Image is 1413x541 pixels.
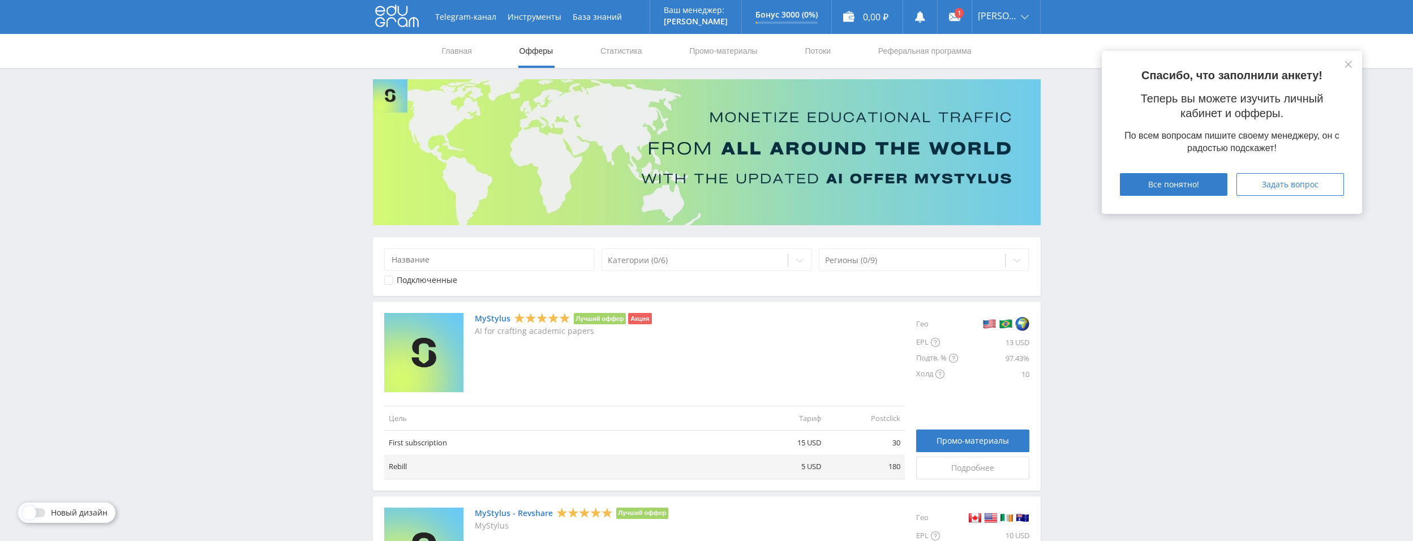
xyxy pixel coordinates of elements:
[826,454,905,479] td: 180
[373,79,1041,225] img: Banner
[664,17,728,26] p: [PERSON_NAME]
[384,431,746,455] td: First subscription
[688,34,758,68] a: Промо-материалы
[514,312,570,324] div: 5 Stars
[826,431,905,455] td: 30
[475,314,510,323] a: MyStylus
[1120,130,1344,155] div: По всем вопросам пишите своему менеджеру, он с радостью подскажет!
[384,248,595,271] input: Название
[826,406,905,430] td: Postclick
[384,406,746,430] td: Цель
[951,463,994,473] span: Подробнее
[574,313,626,324] li: Лучший оффер
[958,350,1029,366] div: 97.43%
[1148,180,1199,189] span: Все понятно!
[384,313,463,392] img: MyStylus
[51,508,108,517] span: Новый дизайн
[1120,91,1344,121] p: Теперь вы можете изучить личный кабинет и офферы.
[958,334,1029,350] div: 13 USD
[916,334,958,350] div: EPL
[475,509,553,518] a: MyStylus - Revshare
[1262,180,1318,189] span: Задать вопрос
[616,508,669,519] li: Лучший оффер
[746,431,826,455] td: 15 USD
[978,11,1017,20] span: [PERSON_NAME]
[958,366,1029,382] div: 10
[877,34,973,68] a: Реферальная программа
[916,313,958,334] div: Гео
[518,34,555,68] a: Офферы
[1236,173,1344,196] button: Задать вопрос
[916,430,1029,452] a: Промо-материалы
[804,34,832,68] a: Потоки
[1120,69,1344,82] p: Спасибо, что заполнили анкету!
[1120,173,1227,196] button: Все понятно!
[664,6,728,15] p: Ваш менеджер:
[556,506,613,518] div: 5 Stars
[746,406,826,430] td: Тариф
[755,10,818,19] p: Бонус 3000 (0%)
[746,454,826,479] td: 5 USD
[916,457,1029,479] a: Подробнее
[628,313,651,324] li: Акция
[475,521,669,530] p: MyStylus
[916,350,958,366] div: Подтв. %
[937,436,1009,445] span: Промо-материалы
[441,34,473,68] a: Главная
[916,508,958,528] div: Гео
[916,366,958,382] div: Холд
[397,276,457,285] div: Подключенные
[475,327,652,336] p: AI for crafting academic papers
[599,34,643,68] a: Статистика
[384,454,746,479] td: Rebill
